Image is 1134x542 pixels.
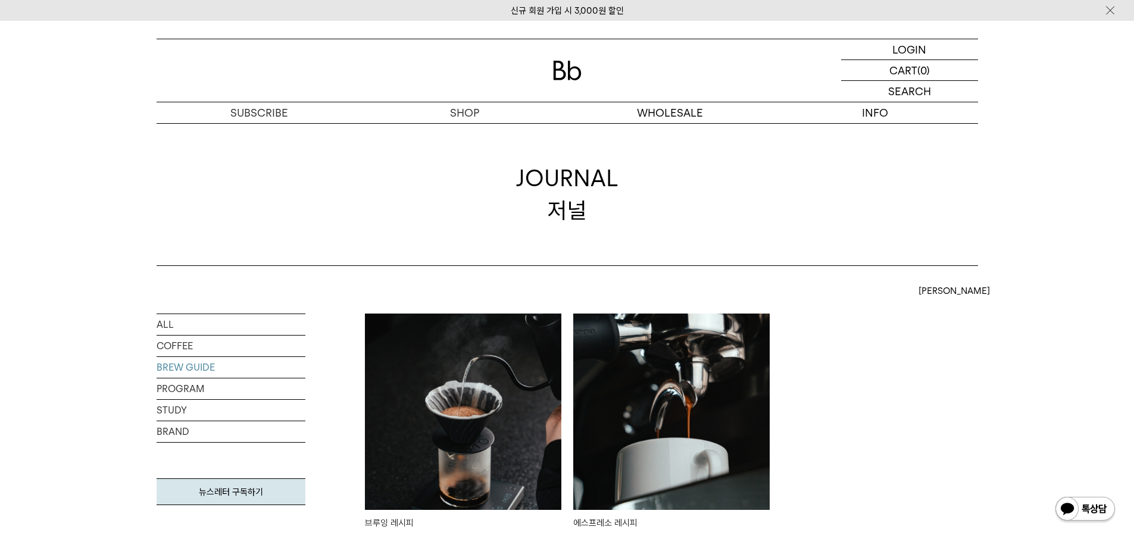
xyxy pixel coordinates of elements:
[365,314,561,510] img: 브루잉 레시피
[157,378,305,399] a: PROGRAM
[157,314,305,335] a: ALL
[888,81,931,102] p: SEARCH
[919,284,990,298] span: [PERSON_NAME]
[157,102,362,123] a: SUBSCRIBE
[892,39,926,59] p: LOGIN
[553,61,582,80] img: 로고
[157,357,305,378] a: BREW GUIDE
[917,60,930,80] p: (0)
[841,39,978,60] a: LOGIN
[511,5,624,16] a: 신규 회원 가입 시 3,000원 할인
[841,60,978,81] a: CART (0)
[157,421,305,442] a: BRAND
[157,400,305,421] a: STUDY
[516,162,618,225] div: JOURNAL 저널
[889,60,917,80] p: CART
[567,102,773,123] p: WHOLESALE
[362,102,567,123] a: SHOP
[773,102,978,123] p: INFO
[1054,496,1116,524] img: 카카오톡 채널 1:1 채팅 버튼
[573,314,770,510] img: 에스프레소 레시피
[157,478,305,505] a: 뉴스레터 구독하기
[157,336,305,356] a: COFFEE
